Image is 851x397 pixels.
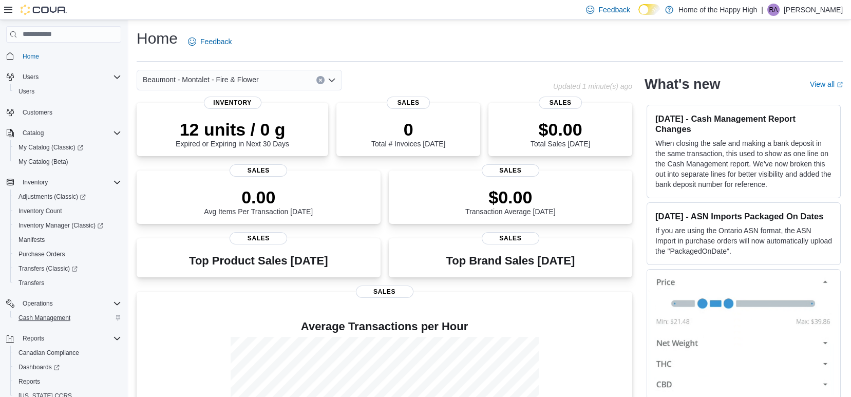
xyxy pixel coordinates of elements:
p: 0.00 [204,187,313,207]
span: Customers [18,106,121,119]
button: Customers [2,105,125,120]
button: Open list of options [328,76,336,84]
button: Catalog [18,127,48,139]
button: Manifests [10,233,125,247]
span: Sales [356,286,413,298]
button: Transfers [10,276,125,290]
span: My Catalog (Beta) [18,158,68,166]
h3: Top Product Sales [DATE] [189,255,328,267]
span: Cash Management [14,312,121,324]
button: Operations [2,296,125,311]
a: Adjustments (Classic) [10,190,125,204]
span: Beaumont - Montalet - Fire & Flower [143,73,259,86]
a: My Catalog (Beta) [14,156,72,168]
p: $0.00 [531,119,590,140]
span: Inventory Manager (Classic) [14,219,121,232]
a: My Catalog (Classic) [10,140,125,155]
div: Avg Items Per Transaction [DATE] [204,187,313,216]
p: | [761,4,763,16]
a: Transfers (Classic) [14,262,82,275]
span: Feedback [598,5,630,15]
input: Dark Mode [638,4,660,15]
a: Reports [14,375,44,388]
h3: [DATE] - ASN Imports Packaged On Dates [655,211,832,221]
span: Sales [387,97,430,109]
button: Reports [18,332,48,345]
span: Users [23,73,39,81]
button: Users [2,70,125,84]
p: When closing the safe and making a bank deposit in the same transaction, this used to show as one... [655,138,832,190]
span: Canadian Compliance [14,347,121,359]
span: Customers [23,108,52,117]
span: Sales [230,164,287,177]
span: Catalog [23,129,44,137]
span: Users [14,85,121,98]
svg: External link [837,82,843,88]
span: Users [18,71,121,83]
a: My Catalog (Classic) [14,141,87,154]
span: Feedback [200,36,232,47]
button: Purchase Orders [10,247,125,261]
span: Reports [18,377,40,386]
span: Inventory [23,178,48,186]
span: Manifests [18,236,45,244]
a: Purchase Orders [14,248,69,260]
span: Sales [539,97,582,109]
h3: [DATE] - Cash Management Report Changes [655,114,832,134]
span: Reports [14,375,121,388]
div: Robeliz Arndt [767,4,780,16]
button: Canadian Compliance [10,346,125,360]
a: Transfers [14,277,48,289]
div: Expired or Expiring in Next 30 Days [176,119,289,148]
span: Dashboards [18,363,60,371]
p: Home of the Happy High [678,4,757,16]
a: Canadian Compliance [14,347,83,359]
p: [PERSON_NAME] [784,4,843,16]
span: Adjustments (Classic) [18,193,86,201]
span: Purchase Orders [14,248,121,260]
h2: What's new [645,76,720,92]
span: Cash Management [18,314,70,322]
a: Transfers (Classic) [10,261,125,276]
h3: Top Brand Sales [DATE] [446,255,575,267]
button: Users [18,71,43,83]
span: Sales [482,164,539,177]
div: Total # Invoices [DATE] [371,119,445,148]
a: Cash Management [14,312,74,324]
span: Users [18,87,34,96]
span: Reports [23,334,44,343]
span: My Catalog (Classic) [18,143,83,152]
span: Operations [23,299,53,308]
span: Inventory Manager (Classic) [18,221,103,230]
span: Inventory Count [18,207,62,215]
span: Home [18,50,121,63]
span: Reports [18,332,121,345]
span: RA [769,4,778,16]
p: If you are using the Ontario ASN format, the ASN Import in purchase orders will now automatically... [655,225,832,256]
button: Inventory Count [10,204,125,218]
span: Dashboards [14,361,121,373]
button: Reports [2,331,125,346]
button: My Catalog (Beta) [10,155,125,169]
button: Home [2,49,125,64]
a: Users [14,85,39,98]
button: Cash Management [10,311,125,325]
span: Operations [18,297,121,310]
span: Inventory [18,176,121,188]
a: Adjustments (Classic) [14,191,90,203]
h4: Average Transactions per Hour [145,320,624,333]
button: Catalog [2,126,125,140]
span: My Catalog (Classic) [14,141,121,154]
span: Transfers [18,279,44,287]
a: Inventory Manager (Classic) [10,218,125,233]
a: Feedback [184,31,236,52]
p: 12 units / 0 g [176,119,289,140]
span: Adjustments (Classic) [14,191,121,203]
p: $0.00 [465,187,556,207]
span: Transfers (Classic) [18,264,78,273]
div: Total Sales [DATE] [531,119,590,148]
div: Transaction Average [DATE] [465,187,556,216]
span: Transfers (Classic) [14,262,121,275]
span: Inventory Count [14,205,121,217]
